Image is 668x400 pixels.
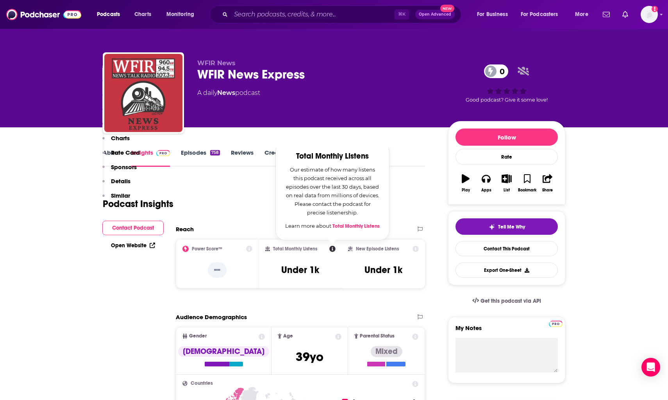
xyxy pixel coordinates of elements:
div: Share [542,188,553,193]
span: Open Advanced [419,12,451,16]
div: List [504,188,510,193]
button: Follow [455,129,558,146]
h2: Power Score™ [192,246,222,252]
button: Export One-Sheet [455,262,558,278]
button: open menu [472,8,518,21]
img: Podchaser Pro [549,321,563,327]
span: 39 yo [296,349,323,364]
button: Share [538,169,558,197]
a: Reviews [231,149,254,167]
p: Rate Card [111,149,140,156]
a: 0 [484,64,509,78]
span: Get this podcast via API [480,298,541,304]
button: List [497,169,517,197]
a: Total Monthly Listens [332,223,380,229]
h2: New Episode Listens [356,246,399,252]
span: For Business [477,9,508,20]
a: Get this podcast via API [466,291,547,311]
div: A daily podcast [197,88,260,98]
p: Similar [111,192,130,199]
div: Bookmark [518,188,536,193]
button: Contact Podcast [102,221,164,235]
a: Show notifications dropdown [600,8,613,21]
button: Bookmark [517,169,537,197]
button: tell me why sparkleTell Me Why [455,218,558,235]
img: Podchaser - Follow, Share and Rate Podcasts [6,7,81,22]
p: Learn more about [285,221,380,230]
span: Logged in as sbobal [641,6,658,23]
h3: Under 1k [364,264,402,276]
div: Apps [481,188,491,193]
h3: Under 1k [281,264,319,276]
button: Apps [476,169,496,197]
span: New [440,5,454,12]
button: Details [102,177,130,192]
p: Sponsors [111,163,137,171]
span: Podcasts [97,9,120,20]
a: Contact This Podcast [455,241,558,256]
a: Charts [129,8,156,21]
button: open menu [161,8,204,21]
span: 0 [492,64,509,78]
button: Sponsors [102,163,137,178]
a: Episodes758 [181,149,220,167]
span: For Podcasters [521,9,558,20]
span: Age [283,334,293,339]
p: Details [111,177,130,185]
button: Rate Card [102,149,140,163]
span: Good podcast? Give it some love! [466,97,548,103]
a: Show notifications dropdown [619,8,631,21]
h2: Audience Demographics [176,313,247,321]
span: ⌘ K [395,9,409,20]
svg: Add a profile image [652,6,658,12]
a: Credits [264,149,285,167]
h2: Total Monthly Listens [273,246,317,252]
a: News [217,89,235,96]
label: My Notes [455,324,558,338]
a: Pro website [549,320,563,327]
span: Charts [134,9,151,20]
div: [DEMOGRAPHIC_DATA] [178,346,269,357]
h2: Total Monthly Listens [285,152,380,161]
div: 0Good podcast? Give it some love! [448,59,565,108]
button: open menu [570,8,598,21]
button: Show profile menu [641,6,658,23]
h2: Reach [176,225,194,233]
button: open menu [91,8,130,21]
p: -- [208,262,227,278]
div: Open Intercom Messenger [641,358,660,377]
button: Open AdvancedNew [415,10,455,19]
button: Play [455,169,476,197]
span: Tell Me Why [498,224,525,230]
button: Similar [102,192,130,206]
span: More [575,9,588,20]
div: 758 [210,150,220,155]
span: Countries [191,381,213,386]
input: Search podcasts, credits, & more... [231,8,395,21]
span: Gender [189,334,207,339]
div: Rate [455,149,558,165]
div: Play [462,188,470,193]
div: Mixed [371,346,402,357]
span: Parental Status [360,334,395,339]
img: User Profile [641,6,658,23]
span: Monitoring [166,9,194,20]
button: open menu [516,8,570,21]
a: Open Website [111,242,155,249]
img: tell me why sparkle [489,224,495,230]
p: Our estimate of how many listens this podcast received across all episodes over the last 30 days,... [285,165,380,217]
div: Search podcasts, credits, & more... [217,5,469,23]
span: WFIR News [197,59,236,67]
img: WFIR News Express [104,54,182,132]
